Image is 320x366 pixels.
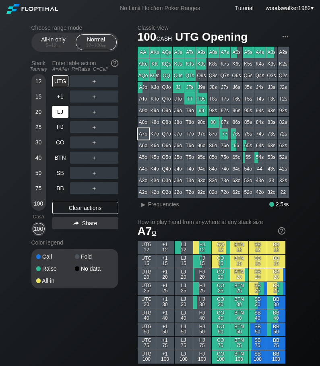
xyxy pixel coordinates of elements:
div: 12 – 100 [79,43,113,48]
div: ATs [184,47,196,58]
div: UTG 40 [138,309,156,323]
div: A2s [278,47,289,58]
div: A5o [138,152,149,163]
div: HJ 30 [193,296,211,309]
div: CO 15 [212,255,230,268]
div: CO [52,136,68,148]
span: bb [57,43,61,48]
div: HJ 50 [193,323,211,336]
div: BTN 20 [230,268,248,282]
div: J6o [173,140,184,151]
div: 73o [219,175,231,186]
div: 94o [196,163,207,175]
div: BTN 25 [230,282,248,295]
div: ▸ [138,199,149,209]
div: TT [184,93,196,105]
div: 52o [243,187,254,198]
span: 100 [136,31,173,44]
div: K7s [219,58,231,70]
div: 42s [278,163,289,175]
div: All-in only [35,35,72,50]
div: Q2o [161,187,172,198]
div: J2o [173,187,184,198]
div: J7o [173,128,184,140]
img: share.864f2f62.svg [73,221,79,226]
div: SB 12 [249,241,267,254]
div: 43o [254,175,266,186]
div: 64s [254,140,266,151]
div: +1 [52,90,68,103]
div: J2s [278,82,289,93]
div: J7s [219,82,231,93]
div: A3s [266,47,277,58]
div: BTN 12 [230,241,248,254]
div: 66 [231,140,242,151]
div: HJ 75 [193,337,211,350]
div: AA [138,47,149,58]
div: HJ 12 [193,241,211,254]
div: 100 [33,223,45,235]
div: UTG 12 [138,241,156,254]
div: All-in [36,278,75,284]
div: T5o [184,152,196,163]
div: QTs [184,70,196,81]
div: 94s [254,105,266,116]
div: J6s [231,82,242,93]
div: T3s [266,93,277,105]
div: UTG 100 [138,350,156,364]
div: JTo [173,93,184,105]
div: 97o [196,128,207,140]
div: BB 12 [267,241,285,254]
div: 63o [231,175,242,186]
div: SB 20 [249,268,267,282]
div: K8s [208,58,219,70]
div: BTN 40 [230,309,248,323]
div: 64o [231,163,242,175]
div: 86o [208,140,219,151]
div: +1 12 [156,241,174,254]
div: KQs [161,58,172,70]
div: 62o [231,187,242,198]
div: BB 40 [267,309,285,323]
div: 65o [231,152,242,163]
div: UTG 20 [138,268,156,282]
div: J4s [254,82,266,93]
div: 30 [33,136,45,148]
div: Normal [78,35,115,50]
div: 84s [254,117,266,128]
div: T6s [231,93,242,105]
div: SB [52,167,68,179]
div: 72s [278,128,289,140]
div: Clear actions [52,202,118,214]
div: SB 25 [249,282,267,295]
div: K9s [196,58,207,70]
div: J8o [173,117,184,128]
div: Q8s [208,70,219,81]
div: UTG 25 [138,282,156,295]
div: Q8o [161,117,172,128]
div: J9o [173,105,184,116]
div: 62s [278,140,289,151]
div: 92s [278,105,289,116]
div: 87s [219,117,231,128]
div: ▾ [264,4,315,12]
div: Tourney [28,66,49,72]
div: ＋ [70,136,118,148]
div: J8s [208,82,219,93]
div: +1 40 [156,309,174,323]
div: 53o [243,175,254,186]
div: HJ 15 [193,255,211,268]
div: T6o [184,140,196,151]
div: A3o [138,175,149,186]
div: J4o [173,163,184,175]
div: 82o [208,187,219,198]
span: A7 [138,225,157,237]
div: 96o [196,140,207,151]
div: T2o [184,187,196,198]
div: A2o [138,187,149,198]
div: 43s [266,163,277,175]
div: J5s [243,82,254,93]
div: ＋ [70,167,118,179]
div: LJ 30 [175,296,193,309]
div: A7o [138,128,149,140]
